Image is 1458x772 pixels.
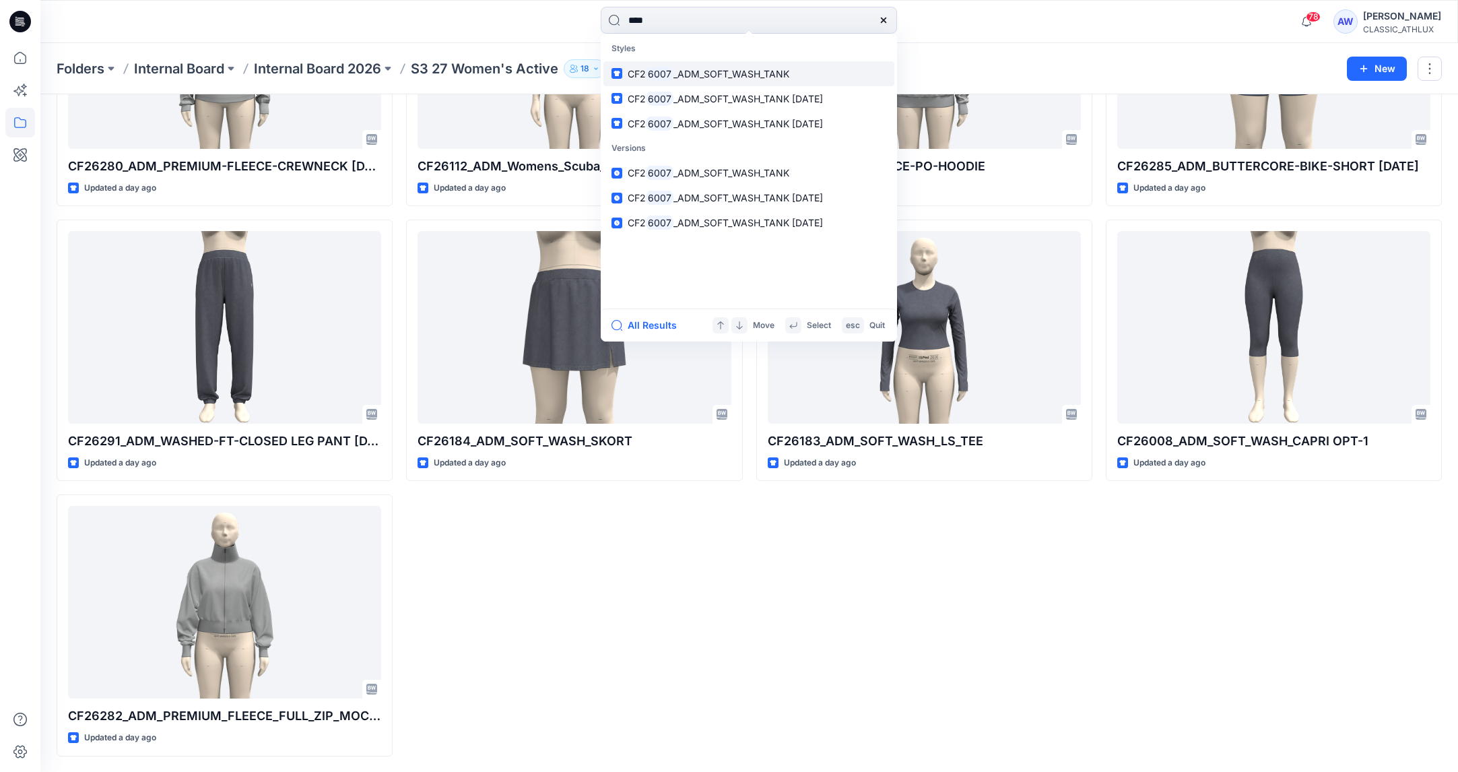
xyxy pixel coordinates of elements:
p: CF26102-CORE-FLEECE-PO-HOODIE [768,157,1081,176]
p: esc [846,319,860,333]
span: 78 [1306,11,1321,22]
a: CF26007_ADM_SOFT_WASH_TANK [603,160,894,185]
a: Internal Board [134,59,224,78]
a: CF26008_ADM_SOFT_WASH_CAPRI OPT-1 [1117,231,1430,424]
span: _ADM_SOFT_WASH_TANK [673,167,789,179]
p: Updated a day ago [434,456,506,470]
span: _ADM_SOFT_WASH_TANK [673,68,789,79]
span: CF2 [628,93,646,104]
mark: 6007 [646,190,673,205]
p: Updated a day ago [784,456,856,470]
mark: 6007 [646,66,673,82]
p: Select [807,319,831,333]
button: New [1347,57,1407,81]
p: CF26112_ADM_Womens_Scuba_Side_Shirred_Top [418,157,731,176]
span: _ADM_SOFT_WASH_TANK [DATE] [673,118,823,129]
p: Updated a day ago [84,456,156,470]
span: CF2 [628,192,646,203]
a: CF26184_ADM_SOFT_WASH_SKORT [418,231,731,424]
span: CF2 [628,217,646,228]
p: CF26291_ADM_WASHED-FT-CLOSED LEG PANT [DATE] [68,432,381,451]
mark: 6007 [646,165,673,181]
p: CF26184_ADM_SOFT_WASH_SKORT [418,432,731,451]
p: Styles [603,36,894,61]
p: Updated a day ago [1133,456,1205,470]
span: CF2 [628,68,646,79]
p: CF26183_ADM_SOFT_WASH_LS_TEE [768,432,1081,451]
span: _ADM_SOFT_WASH_TANK [DATE] [673,93,823,104]
p: Move [753,319,774,333]
p: CF26285_ADM_BUTTERCORE-BIKE-SHORT [DATE] [1117,157,1430,176]
mark: 6007 [646,215,673,230]
span: CF2 [628,118,646,129]
p: S3 27 Women's Active [411,59,558,78]
p: CF26280_ADM_PREMIUM-FLEECE-CREWNECK [DATE] [68,157,381,176]
mark: 6007 [646,116,673,131]
button: 18 [564,59,606,78]
a: CF26183_ADM_SOFT_WASH_LS_TEE [768,231,1081,424]
div: AW [1333,9,1358,34]
p: CF26282_ADM_PREMIUM_FLEECE_FULL_ZIP_MOCK_NECK [DATE] [68,707,381,726]
p: CF26008_ADM_SOFT_WASH_CAPRI OPT-1 [1117,432,1430,451]
a: CF26007_ADM_SOFT_WASH_TANK [DATE] [603,185,894,210]
p: Updated a day ago [434,181,506,195]
span: _ADM_SOFT_WASH_TANK [DATE] [673,217,823,228]
p: Versions [603,136,894,161]
p: Updated a day ago [84,181,156,195]
p: Updated a day ago [1133,181,1205,195]
a: CF26007_ADM_SOFT_WASH_TANK [DATE] [603,86,894,111]
mark: 6007 [646,91,673,106]
span: _ADM_SOFT_WASH_TANK [DATE] [673,192,823,203]
a: CF26007_ADM_SOFT_WASH_TANK [DATE] [603,210,894,235]
p: Updated a day ago [84,731,156,745]
a: Internal Board 2026 [254,59,381,78]
p: 18 [581,61,589,76]
div: [PERSON_NAME] [1363,8,1441,24]
a: Folders [57,59,104,78]
a: CF26291_ADM_WASHED-FT-CLOSED LEG PANT 12OCT25 [68,231,381,424]
span: CF2 [628,167,646,179]
p: Quit [869,319,885,333]
a: CF26282_ADM_PREMIUM_FLEECE_FULL_ZIP_MOCK_NECK 11OCT25 [68,506,381,699]
div: CLASSIC_ATHLUX [1363,24,1441,34]
a: CF26007_ADM_SOFT_WASH_TANK [603,61,894,86]
button: All Results [611,317,686,333]
a: CF26007_ADM_SOFT_WASH_TANK [DATE] [603,111,894,136]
